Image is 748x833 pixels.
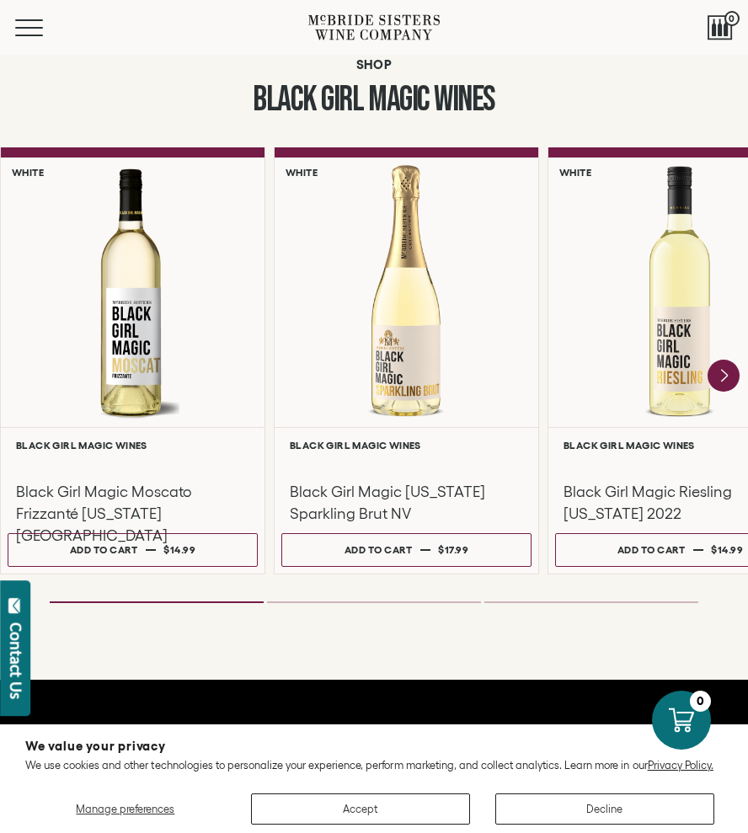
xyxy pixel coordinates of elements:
div: Add to cart [70,537,138,562]
button: Add to cart $14.99 [8,533,258,567]
div: Add to cart [345,537,413,562]
h6: White [12,167,44,178]
h6: White [286,167,318,178]
p: We use cookies and other technologies to personalize your experience, perform marketing, and coll... [25,759,723,772]
span: $14.99 [163,544,195,555]
li: Page dot 2 [267,601,481,603]
button: Mobile Menu Trigger [15,19,76,36]
a: White Black Girl Magic California Sparkling Brut Black Girl Magic Wines Black Girl Magic [US_STAT... [274,147,539,574]
div: Add to cart [617,537,686,562]
span: Wines [434,78,495,121]
span: $17.99 [438,544,468,555]
div: 0 [690,691,711,712]
span: 0 [724,11,740,26]
button: Manage preferences [25,793,226,825]
h6: Black Girl Magic Wines [290,440,523,451]
span: $14.99 [711,544,743,555]
h2: We value your privacy [25,740,723,752]
li: Page dot 3 [484,601,698,603]
span: Magic [368,78,430,121]
h3: Black Girl Magic [US_STATE] Sparkling Brut NV [290,481,523,525]
span: Black [253,78,317,121]
h3: Black Girl Magic Moscato Frizzanté [US_STATE] [GEOGRAPHIC_DATA] [16,481,249,547]
button: Decline [495,793,714,825]
button: Accept [251,793,470,825]
a: Privacy Policy. [648,759,713,772]
div: Contact Us [8,622,24,699]
h6: White [559,167,591,178]
li: Page dot 1 [50,601,264,603]
button: Next [708,360,740,392]
span: Manage preferences [76,803,174,815]
span: Girl [321,78,363,121]
button: Add to cart $17.99 [281,533,532,567]
h6: Black Girl Magic Wines [16,440,249,451]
